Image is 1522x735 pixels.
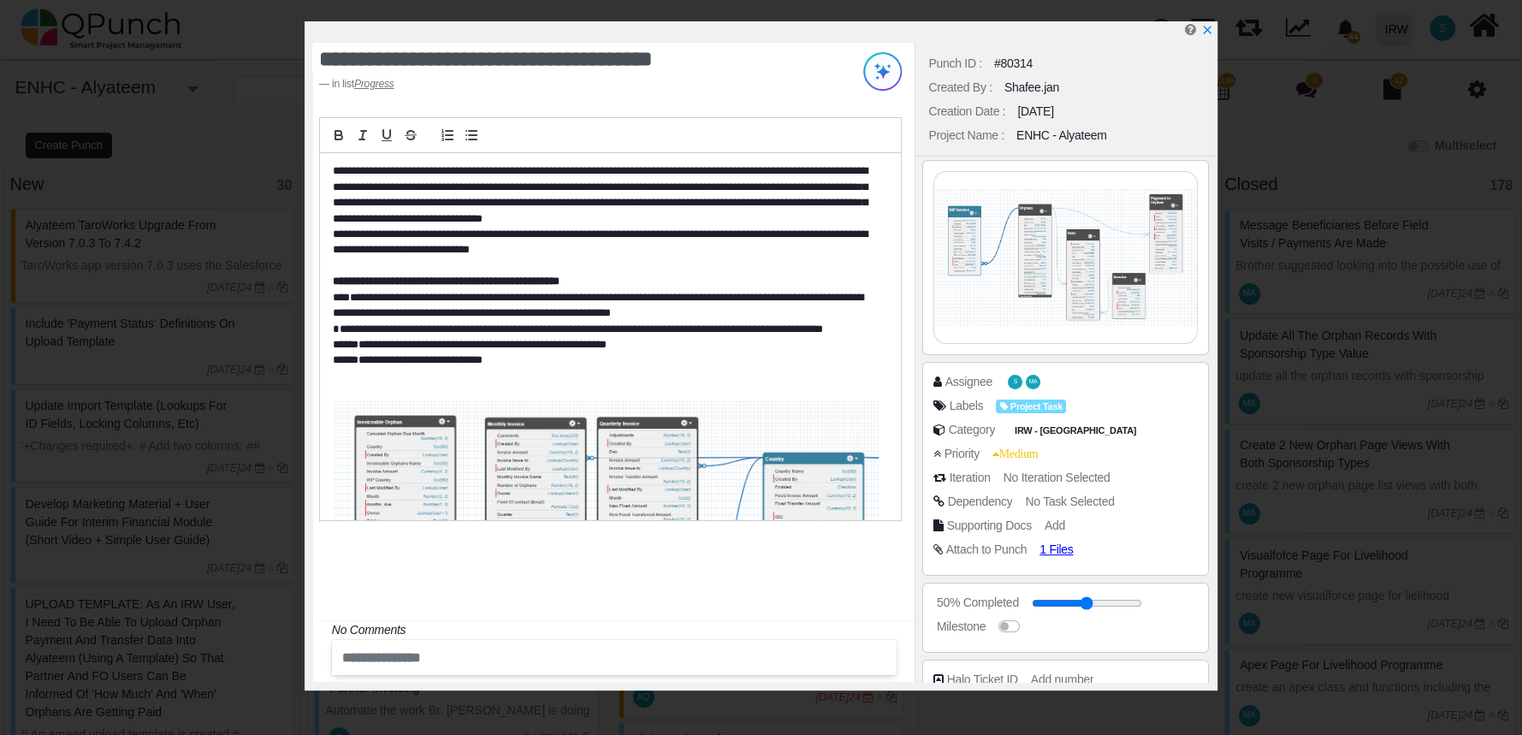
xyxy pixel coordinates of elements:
[945,445,980,463] div: Priority
[992,448,1039,459] span: Medium
[948,493,1013,511] div: Dependency
[1004,79,1059,97] div: Shafee.jan
[950,469,991,487] div: Iteration
[1016,127,1107,145] div: ENHC - Alyateem
[949,421,996,439] div: Category
[928,79,992,97] div: Created By :
[1017,103,1053,121] div: [DATE]
[1031,673,1093,686] span: Add number
[928,55,982,73] div: Punch ID :
[333,400,879,642] img: HxRDdXmUhxOCAAAAAElFTkSuQmCC
[1011,424,1140,438] span: IRW - Birmingham
[354,78,394,90] u: Progress
[947,517,1032,535] div: Supporting Docs
[994,55,1033,73] div: #80314
[1325,39,1416,72] div: Loading...
[950,397,984,415] div: Labels
[1025,495,1114,508] span: No Task Selected
[1201,23,1213,37] a: x
[1008,375,1022,389] span: Shafee.jan
[928,103,1005,121] div: Creation Date :
[937,618,986,636] div: Milestone
[1039,542,1073,556] span: 1 Files
[319,76,801,92] footer: in list
[928,127,1004,145] div: Project Name :
[332,623,406,637] i: No Comments
[1004,471,1110,484] span: No Iteration Selected
[1026,375,1040,389] span: Mahmood Ashraf
[937,594,1019,612] div: 50% Completed
[945,373,992,391] div: Assignee
[1029,379,1038,385] span: MA
[1045,519,1065,532] span: Add
[946,541,1027,559] div: Attach to Punch
[1201,24,1213,36] svg: x
[863,52,902,91] img: Try writing with AI
[1184,23,1195,36] i: Edit Punch
[947,671,1018,689] div: Halo Ticket ID
[996,397,1066,415] span: <div><span class="badge badge-secondary" style="background-color: #73D8FF"> <i class="fa fa-tag p...
[1014,379,1017,385] span: S
[996,400,1066,414] span: Project Task
[354,78,394,90] cite: Source Title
